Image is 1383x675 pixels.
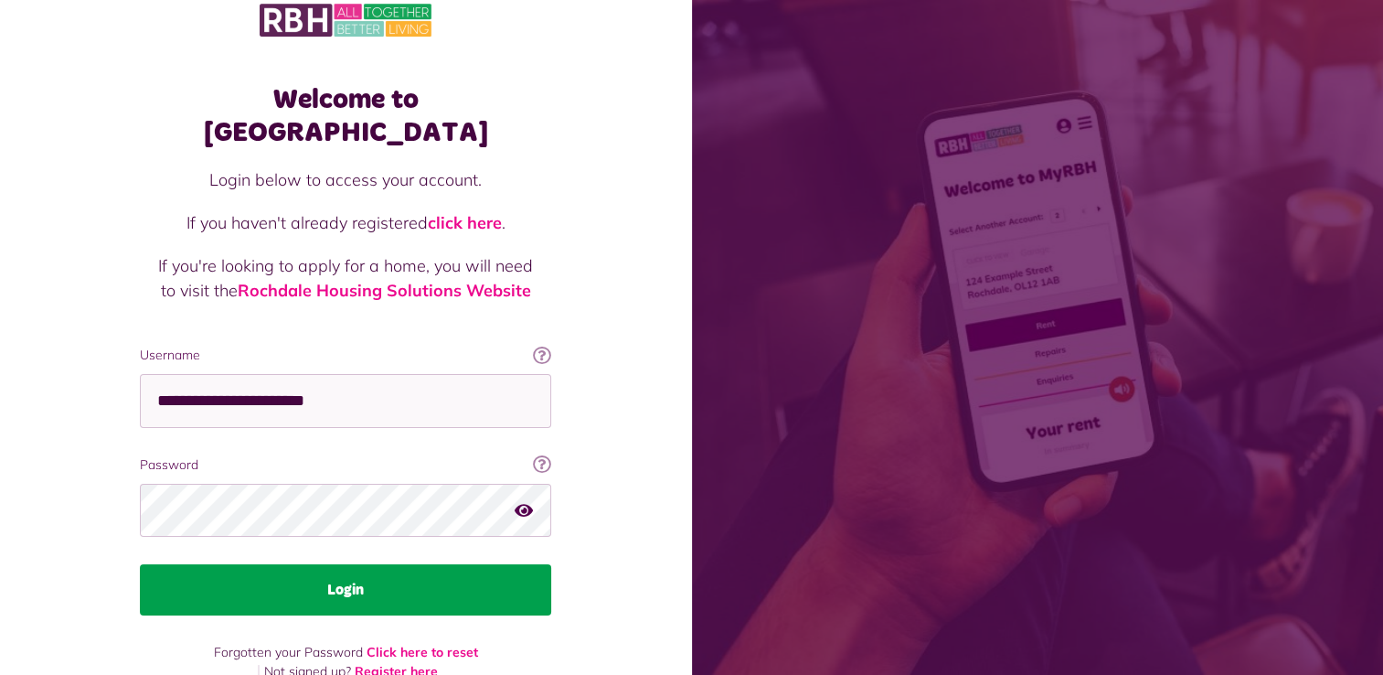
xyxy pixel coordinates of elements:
[140,83,551,149] h1: Welcome to [GEOGRAPHIC_DATA]
[367,644,478,660] a: Click here to reset
[428,212,502,233] a: click here
[140,564,551,616] button: Login
[260,1,431,39] img: MyRBH
[214,644,363,660] span: Forgotten your Password
[140,346,551,365] label: Username
[158,253,533,303] p: If you're looking to apply for a home, you will need to visit the
[158,210,533,235] p: If you haven't already registered .
[238,280,531,301] a: Rochdale Housing Solutions Website
[140,455,551,475] label: Password
[158,167,533,192] p: Login below to access your account.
